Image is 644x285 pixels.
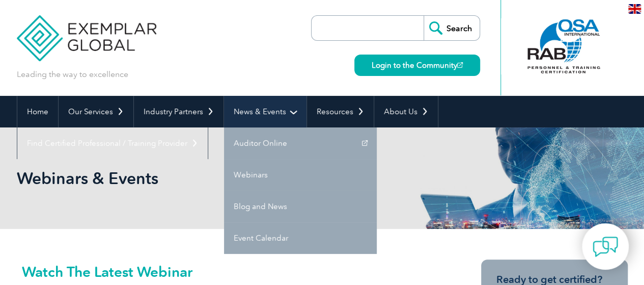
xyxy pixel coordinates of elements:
img: contact-chat.png [593,234,618,260]
h1: Webinars & Events [17,168,408,188]
a: Home [17,96,58,127]
a: Login to the Community [354,55,480,76]
a: Event Calendar [224,222,377,254]
img: en [628,4,641,14]
a: Resources [307,96,374,127]
a: Auditor Online [224,127,377,159]
img: open_square.png [457,62,463,68]
a: News & Events [224,96,306,127]
h2: Watch The Latest Webinar [22,265,439,279]
a: Webinars [224,159,377,191]
a: Blog and News [224,191,377,222]
p: Leading the way to excellence [17,69,128,80]
input: Search [424,16,480,40]
a: Our Services [59,96,133,127]
a: Find Certified Professional / Training Provider [17,127,208,159]
a: About Us [374,96,438,127]
a: Industry Partners [134,96,223,127]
